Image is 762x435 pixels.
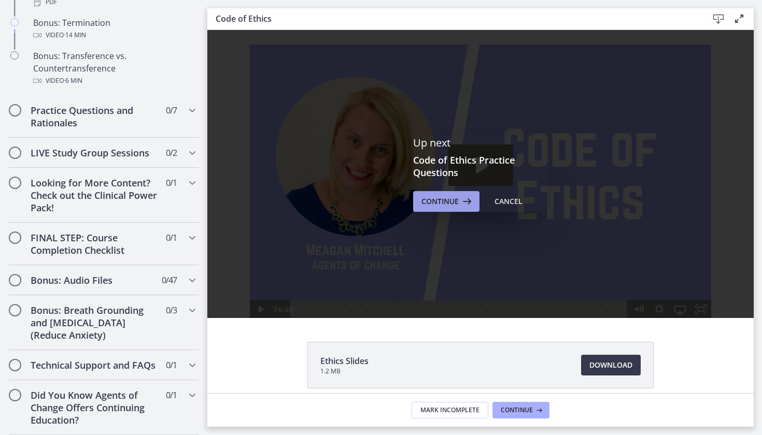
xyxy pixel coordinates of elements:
span: 0 / 1 [166,177,177,189]
div: Bonus: Termination [33,17,195,41]
div: Video [33,75,195,87]
span: · 14 min [64,29,86,41]
div: Bonus: Transference vs. Countertransference [33,50,195,87]
button: Mark Incomplete [412,402,488,418]
h2: Practice Questions and Rationales [31,104,157,129]
a: Download [581,355,641,375]
span: · 6 min [64,75,82,87]
h2: Bonus: Audio Files [31,274,157,286]
span: Continue [421,195,459,208]
span: Download [589,359,632,371]
div: Video [33,29,195,41]
button: Airplay [462,270,483,288]
button: Mute [421,270,442,288]
h2: FINAL STEP: Course Completion Checklist [31,231,157,256]
h2: LIVE Study Group Sessions [31,147,157,159]
h2: Looking for More Content? Check out the Clinical Power Pack! [31,177,157,214]
h2: Technical Support and FAQs [31,359,157,371]
button: Fullscreen [483,270,504,288]
button: Continue [413,191,479,212]
button: Show settings menu [442,270,462,288]
div: Playbar [91,270,416,288]
span: 1.2 MB [320,367,369,375]
h3: Code of Ethics [216,12,692,25]
span: 0 / 47 [162,274,177,286]
span: 0 / 1 [166,231,177,244]
div: Cancel [495,195,523,208]
button: Continue [492,402,549,418]
span: 0 / 1 [166,359,177,371]
span: Ethics Slides [320,355,369,367]
p: Up next [413,136,548,150]
button: Play Video [43,270,63,288]
span: 0 / 3 [166,304,177,316]
span: 0 / 7 [166,104,177,117]
span: Continue [501,406,533,414]
h2: Bonus: Breath Grounding and [MEDICAL_DATA] (Reduce Anxiety) [31,304,157,341]
span: 0 / 1 [166,389,177,401]
h3: Code of Ethics Practice Questions [413,154,548,179]
span: Mark Incomplete [420,406,479,414]
h2: Did You Know Agents of Change Offers Continuing Education? [31,389,157,426]
button: Play Video: cbe64g9t4o1cl02sihb0.mp4 [241,114,306,156]
button: Cancel [486,191,531,212]
span: 0 / 2 [166,147,177,159]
